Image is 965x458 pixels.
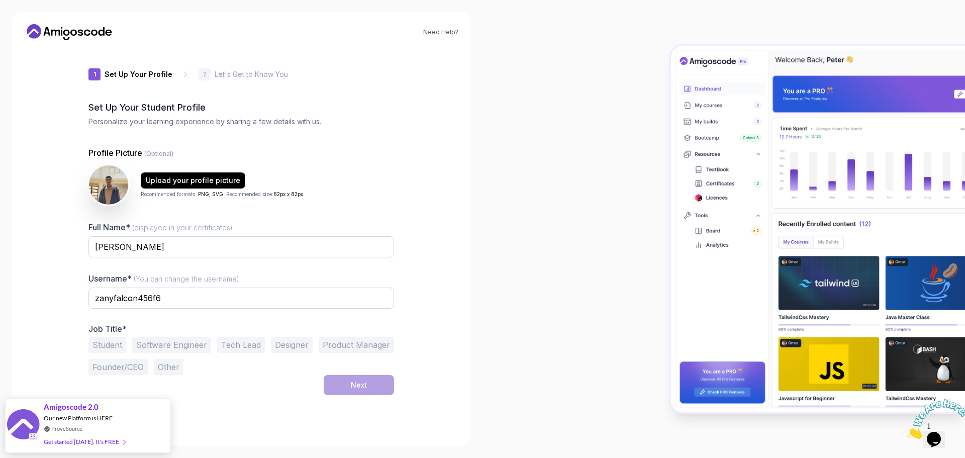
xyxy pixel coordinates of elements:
iframe: chat widget [903,395,965,443]
label: Username* [88,273,239,284]
div: Upload your profile picture [146,175,240,186]
p: Profile Picture [88,147,394,159]
img: Amigoscode Dashboard [671,46,965,412]
span: 82px x 82px [273,191,303,197]
button: Product Manager [319,337,394,353]
div: Next [351,380,367,390]
span: 1 [4,4,8,13]
button: Student [88,337,126,353]
input: Enter your Username [88,288,394,309]
span: (displayed in your certificates) [132,223,233,232]
p: Personalize your learning experience by sharing a few details with us. [88,117,394,127]
div: Get started [DATE]. It's FREE [44,436,125,447]
img: Chat attention grabber [4,4,66,44]
button: Tech Lead [217,337,265,353]
a: ProveSource [51,424,82,433]
span: Our new Platform is HERE [44,414,113,422]
p: Set Up Your Profile [105,69,172,79]
img: user profile image [89,165,128,205]
h2: Set Up Your Student Profile [88,101,394,115]
img: provesource social proof notification image [7,409,40,442]
input: Enter your Full Name [88,236,394,257]
button: Designer [271,337,313,353]
p: 1 [93,71,96,77]
button: Software Engineer [132,337,211,353]
label: Full Name* [88,222,233,232]
p: 2 [203,71,207,77]
span: (You can change the username) [134,274,239,283]
button: Founder/CEO [88,359,148,375]
button: Other [154,359,183,375]
p: Recommended formats: . Recommended size: . [141,191,305,198]
a: Home link [24,24,115,40]
p: Job Title* [88,324,394,334]
button: Upload your profile picture [141,172,245,189]
span: PNG, SVG [198,191,223,197]
span: Amigoscode 2.0 [44,401,99,413]
button: Next [324,375,394,395]
span: (Optional) [144,150,173,157]
a: Need Help? [423,28,458,36]
p: Let's Get to Know You [215,69,288,79]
